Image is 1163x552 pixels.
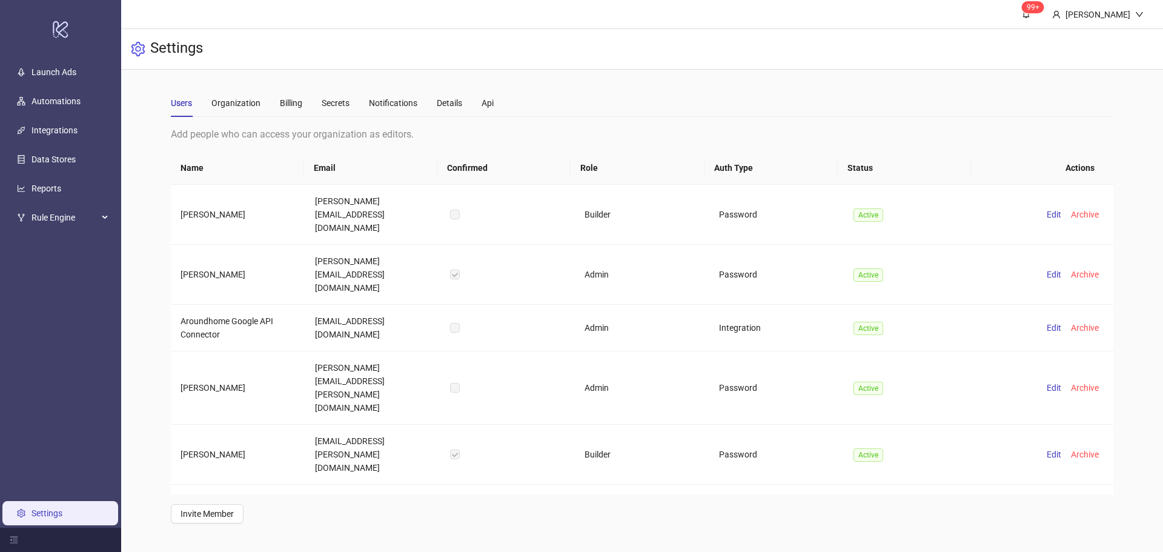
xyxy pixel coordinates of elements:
[1042,381,1066,395] button: Edit
[369,96,417,110] div: Notifications
[853,448,883,462] span: Active
[304,151,437,185] th: Email
[171,351,305,425] td: [PERSON_NAME]
[31,67,76,77] a: Launch Ads
[171,185,305,245] td: [PERSON_NAME]
[709,245,844,305] td: Password
[1047,450,1061,459] span: Edit
[171,245,305,305] td: [PERSON_NAME]
[1071,383,1099,393] span: Archive
[437,96,462,110] div: Details
[31,125,78,135] a: Integrations
[575,351,709,425] td: Admin
[31,508,62,518] a: Settings
[150,39,203,59] h3: Settings
[31,184,61,193] a: Reports
[305,425,440,485] td: [EMAIL_ADDRESS][PERSON_NAME][DOMAIN_NAME]
[305,245,440,305] td: [PERSON_NAME][EMAIL_ADDRESS][DOMAIN_NAME]
[709,185,844,245] td: Password
[171,305,305,351] td: Aroundhome Google API Connector
[971,151,1104,185] th: Actions
[1066,207,1104,222] button: Archive
[17,213,25,222] span: fork
[1066,447,1104,462] button: Archive
[482,96,494,110] div: Api
[437,151,571,185] th: Confirmed
[1066,381,1104,395] button: Archive
[181,509,234,519] span: Invite Member
[1071,210,1099,219] span: Archive
[1042,267,1066,282] button: Edit
[131,42,145,56] span: setting
[305,485,440,545] td: [EMAIL_ADDRESS][PERSON_NAME][DOMAIN_NAME]
[575,425,709,485] td: Builder
[853,208,883,222] span: Active
[709,305,844,351] td: Integration
[704,151,838,185] th: Auth Type
[1042,321,1066,335] button: Edit
[1022,1,1044,13] sup: 679
[1047,210,1061,219] span: Edit
[171,425,305,485] td: [PERSON_NAME]
[709,425,844,485] td: Password
[305,185,440,245] td: [PERSON_NAME][EMAIL_ADDRESS][DOMAIN_NAME]
[171,96,192,110] div: Users
[10,536,18,544] span: menu-fold
[709,485,844,545] td: Integration
[1047,323,1061,333] span: Edit
[575,305,709,351] td: Admin
[280,96,302,110] div: Billing
[853,322,883,335] span: Active
[1061,8,1135,21] div: [PERSON_NAME]
[1042,207,1066,222] button: Edit
[305,351,440,425] td: [PERSON_NAME][EMAIL_ADDRESS][PERSON_NAME][DOMAIN_NAME]
[1052,10,1061,19] span: user
[1047,383,1061,393] span: Edit
[1066,267,1104,282] button: Archive
[575,245,709,305] td: Admin
[838,151,971,185] th: Status
[853,268,883,282] span: Active
[171,485,305,545] td: [PERSON_NAME]
[1022,10,1030,18] span: bell
[171,151,304,185] th: Name
[1066,321,1104,335] button: Archive
[211,96,260,110] div: Organization
[31,96,81,106] a: Automations
[575,485,709,545] td: Admin
[322,96,350,110] div: Secrets
[709,351,844,425] td: Password
[31,205,98,230] span: Rule Engine
[571,151,704,185] th: Role
[1042,447,1066,462] button: Edit
[1071,270,1099,279] span: Archive
[305,305,440,351] td: [EMAIL_ADDRESS][DOMAIN_NAME]
[853,382,883,395] span: Active
[171,127,1113,142] div: Add people who can access your organization as editors.
[1071,323,1099,333] span: Archive
[575,185,709,245] td: Builder
[31,155,76,164] a: Data Stores
[1071,450,1099,459] span: Archive
[171,504,244,524] button: Invite Member
[1135,10,1144,19] span: down
[1047,270,1061,279] span: Edit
